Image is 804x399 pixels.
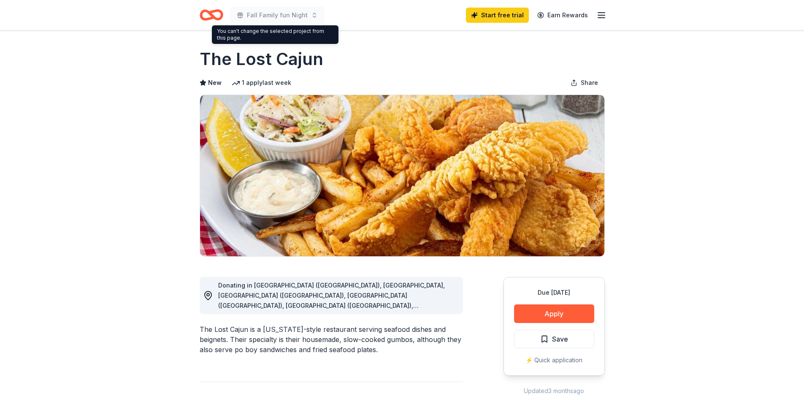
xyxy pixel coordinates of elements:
a: Earn Rewards [532,8,593,23]
div: 1 apply last week [232,78,291,88]
a: Home [200,5,223,25]
div: Updated 3 months ago [504,386,605,396]
span: Donating in [GEOGRAPHIC_DATA] ([GEOGRAPHIC_DATA]), [GEOGRAPHIC_DATA], [GEOGRAPHIC_DATA] ([GEOGRAP... [218,282,445,339]
button: Fall Family fun Night [230,7,325,24]
img: Image for The Lost Cajun [200,95,604,256]
div: ⚡️ Quick application [514,355,594,365]
span: Save [552,334,568,345]
div: You can't change the selected project from this page. [212,25,338,44]
div: Due [DATE] [514,288,594,298]
button: Save [514,330,594,348]
div: The Lost Cajun is a [US_STATE]-style restaurant serving seafood dishes and beignets. Their specia... [200,324,463,355]
button: Share [564,74,605,91]
span: Fall Family fun Night [247,10,308,20]
a: Start free trial [466,8,529,23]
span: Share [581,78,598,88]
button: Apply [514,304,594,323]
h1: The Lost Cajun [200,47,323,71]
span: New [208,78,222,88]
